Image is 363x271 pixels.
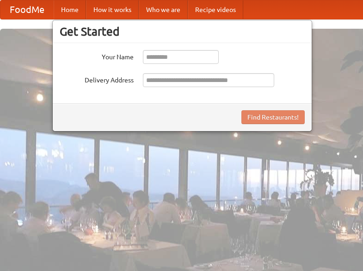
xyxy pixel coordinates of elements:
[54,0,86,19] a: Home
[241,110,305,124] button: Find Restaurants!
[0,0,54,19] a: FoodMe
[60,25,305,38] h3: Get Started
[139,0,188,19] a: Who we are
[60,50,134,62] label: Your Name
[188,0,243,19] a: Recipe videos
[60,73,134,85] label: Delivery Address
[86,0,139,19] a: How it works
